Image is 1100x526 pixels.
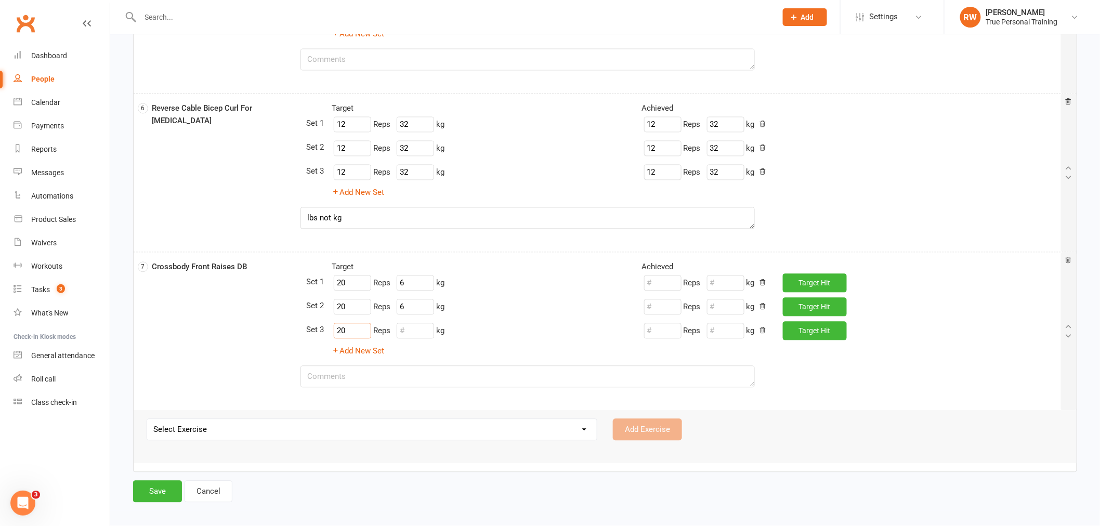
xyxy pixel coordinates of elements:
a: Class kiosk mode [14,391,110,414]
div: Achieved [634,102,945,115]
div: People [31,75,55,83]
span: Add [801,13,814,21]
span: Reps [373,326,390,336]
div: General attendance [31,351,95,360]
span: 3 [57,284,65,293]
div: Workouts [31,262,62,270]
a: Automations [14,185,110,208]
div: kg [332,115,444,135]
span: Reps [373,279,390,288]
span: Reps [684,120,701,129]
div: RW [960,7,981,28]
button: Target Hit [783,274,847,293]
div: 7Crossbody Front Raises DBTargetAchievedRepskgRepskg Target HitRepskgRepskg Target HitRepskgRepsk... [134,253,1077,411]
input: # [707,299,744,315]
input: # [707,275,744,291]
span: 6 [138,103,148,114]
a: Tasks 3 [14,278,110,301]
a: Dashboard [14,44,110,68]
div: kg [642,139,766,159]
button: Target Hit [783,298,847,317]
input: # [707,323,744,339]
span: Reps [373,303,390,312]
input: # [707,141,744,156]
input: # [334,165,371,180]
a: Roll call [14,367,110,391]
button: Add [783,8,827,26]
span: Target [799,279,820,287]
div: Target [324,261,634,273]
div: True Personal Training [986,17,1058,27]
input: # [334,299,371,315]
input: # [644,299,682,315]
span: 3 [32,491,40,499]
span: Settings [870,5,898,29]
div: Tasks [31,285,50,294]
input: # [644,275,682,291]
a: People [14,68,110,91]
a: Messages [14,161,110,185]
span: Reps [684,326,701,336]
button: Target Hit [783,322,847,340]
label: Reverse Cable Bicep Curl For [MEDICAL_DATA] [152,102,290,127]
span: Reps [684,303,701,312]
a: Clubworx [12,10,38,36]
span: Reps [684,144,701,153]
a: Workouts [14,255,110,278]
input: # [707,117,744,133]
input: # [334,117,371,133]
span: Reps [373,168,390,177]
input: # [397,275,434,291]
input: # [397,323,434,339]
a: Waivers [14,231,110,255]
a: Payments [14,114,110,138]
span: Reps [684,279,701,288]
iframe: Intercom live chat [10,491,35,516]
input: # [397,165,434,180]
div: What's New [31,309,69,317]
a: Product Sales [14,208,110,231]
a: General attendance kiosk mode [14,344,110,367]
div: kg [642,297,766,317]
div: kg [332,297,444,317]
div: Product Sales [31,215,76,223]
input: # [334,275,371,291]
input: # [644,141,682,156]
a: Reports [14,138,110,161]
input: # [334,323,371,339]
div: kg [642,321,766,341]
div: [PERSON_NAME] [986,8,1058,17]
button: Add New Set [332,187,384,199]
input: # [397,141,434,156]
span: Reps [684,168,701,177]
a: Cancel [185,481,232,503]
a: Calendar [14,91,110,114]
div: kg [332,321,444,341]
input: # [397,117,434,133]
div: Class check-in [31,398,77,406]
div: kg [332,273,444,293]
input: # [397,299,434,315]
span: 7 [138,262,148,272]
input: # [644,165,682,180]
span: Reps [373,144,390,153]
div: Roll call [31,375,56,383]
span: Target [799,303,820,311]
div: Waivers [31,239,57,247]
div: kg [642,115,766,135]
input: # [707,165,744,180]
textarea: lbs not kg [300,207,755,229]
span: Reps [373,120,390,129]
div: Dashboard [31,51,67,60]
input: # [644,323,682,339]
input: # [334,141,371,156]
div: Reports [31,145,57,153]
label: Crossbody Front Raises DB [152,261,247,273]
div: kg [642,163,766,182]
div: kg [332,139,444,159]
button: Save [133,481,182,503]
div: Messages [31,168,64,177]
div: kg [642,273,766,293]
div: Target [324,102,634,115]
div: Automations [31,192,73,200]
